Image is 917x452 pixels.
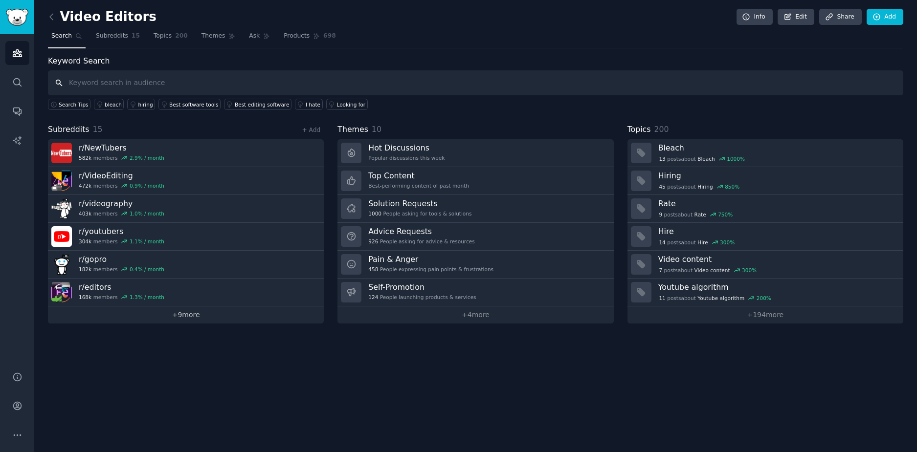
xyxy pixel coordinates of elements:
a: +194more [627,306,903,323]
a: Rate9postsaboutRate750% [627,195,903,223]
span: 9 [659,211,662,218]
span: Search Tips [59,101,89,108]
div: members [79,154,164,161]
a: Top ContentBest-performing content of past month [337,167,613,195]
a: Video content7postsaboutVideo content300% [627,251,903,279]
div: 200 % [757,295,771,301]
div: 1.3 % / month [130,294,164,301]
div: 1000 % [727,155,745,162]
div: Popular discussions this week [368,154,445,161]
span: 7 [659,267,662,274]
span: 45 [659,183,665,190]
a: + Add [302,127,320,133]
h3: Bleach [658,143,896,153]
div: bleach [105,101,122,108]
span: 698 [323,32,336,41]
h3: Youtube algorithm [658,282,896,292]
span: 124 [368,294,378,301]
div: 1.1 % / month [130,238,164,245]
span: 403k [79,210,91,217]
a: +4more [337,306,613,323]
span: 1000 [368,210,381,217]
a: Best software tools [158,99,221,110]
img: VideoEditing [51,171,72,191]
h3: Advice Requests [368,226,474,237]
span: Topics [627,124,651,136]
img: GummySearch logo [6,9,28,26]
h3: Hiring [658,171,896,181]
span: Search [51,32,72,41]
a: hiring [127,99,155,110]
div: Looking for [337,101,366,108]
span: 15 [132,32,140,41]
a: Advice Requests926People asking for advice & resources [337,223,613,251]
span: Youtube algorithm [697,295,744,301]
span: Subreddits [48,124,89,136]
input: Keyword search in audience [48,70,903,95]
h3: r/ videography [79,198,164,209]
span: Themes [337,124,368,136]
span: 200 [175,32,188,41]
a: Products698 [280,28,339,48]
a: r/editors168kmembers1.3% / month [48,279,324,306]
a: Add [867,9,903,25]
span: Hire [697,239,708,246]
a: r/gopro182kmembers0.4% / month [48,251,324,279]
a: r/youtubers304kmembers1.1% / month [48,223,324,251]
div: post s about [658,210,734,219]
span: Video content [694,267,730,274]
span: Bleach [697,155,715,162]
span: 458 [368,266,378,273]
div: 2.9 % / month [130,154,164,161]
div: members [79,238,164,245]
div: hiring [138,101,153,108]
h3: r/ NewTubers [79,143,164,153]
h3: Hire [658,226,896,237]
h3: Rate [658,198,896,209]
span: 168k [79,294,91,301]
button: Search Tips [48,99,90,110]
a: r/videography403kmembers1.0% / month [48,195,324,223]
a: Subreddits15 [92,28,143,48]
img: NewTubers [51,143,72,163]
a: Themes [198,28,239,48]
h3: r/ youtubers [79,226,164,237]
a: +9more [48,306,324,323]
div: post s about [658,266,758,275]
div: 0.9 % / month [130,182,164,189]
span: 13 [659,155,665,162]
div: 1.0 % / month [130,210,164,217]
a: Youtube algorithm11postsaboutYoutube algorithm200% [627,279,903,306]
div: post s about [658,238,736,247]
h2: Video Editors [48,9,157,25]
span: 14 [659,239,665,246]
a: Bleach13postsaboutBleach1000% [627,139,903,167]
span: Themes [201,32,225,41]
h3: r/ VideoEditing [79,171,164,181]
a: Ask [246,28,273,48]
span: 472k [79,182,91,189]
div: People expressing pain points & frustrations [368,266,493,273]
div: People asking for advice & resources [368,238,474,245]
a: I hate [295,99,323,110]
div: 750 % [718,211,733,218]
div: members [79,266,164,273]
h3: Pain & Anger [368,254,493,264]
span: Topics [154,32,172,41]
span: 200 [654,125,669,134]
div: post s about [658,294,772,302]
div: 850 % [725,183,739,190]
a: Topics200 [150,28,191,48]
h3: r/ gopro [79,254,164,264]
a: Self-Promotion124People launching products & services [337,279,613,306]
span: 304k [79,238,91,245]
span: 582k [79,154,91,161]
a: Share [819,9,861,25]
div: People launching products & services [368,294,476,301]
img: videography [51,198,72,219]
h3: Self-Promotion [368,282,476,292]
div: members [79,182,164,189]
div: Best editing software [235,101,289,108]
a: Hire14postsaboutHire300% [627,223,903,251]
div: post s about [658,154,746,163]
